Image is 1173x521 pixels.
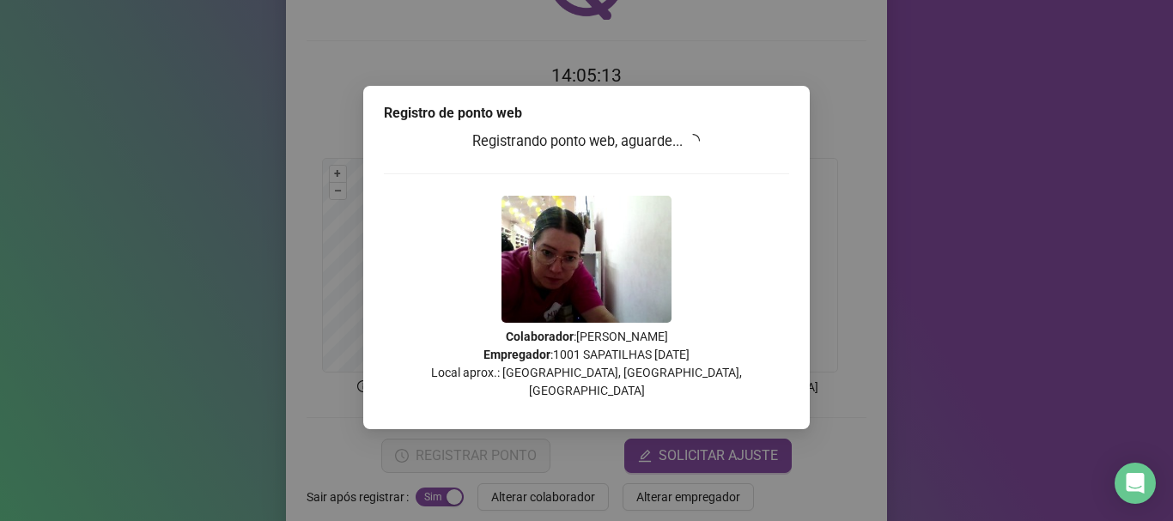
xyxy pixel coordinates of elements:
[501,196,672,323] img: 9k=
[384,103,789,124] div: Registro de ponto web
[384,130,789,153] h3: Registrando ponto web, aguarde...
[506,330,574,343] strong: Colaborador
[384,328,789,400] p: : [PERSON_NAME] : 1001 SAPATILHAS [DATE] Local aprox.: [GEOGRAPHIC_DATA], [GEOGRAPHIC_DATA], [GEO...
[1115,463,1156,504] div: Open Intercom Messenger
[686,134,700,148] span: loading
[483,348,550,361] strong: Empregador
